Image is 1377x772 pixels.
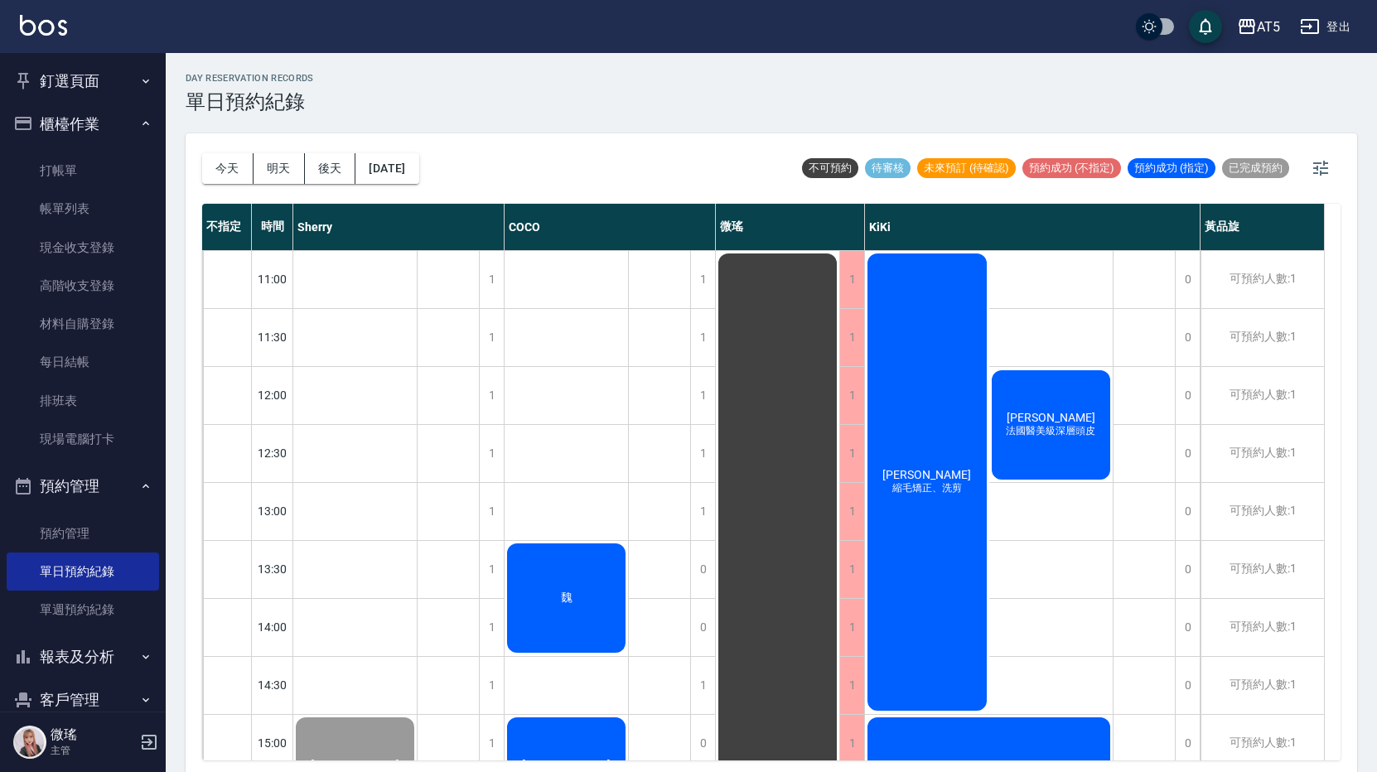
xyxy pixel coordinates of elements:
[690,657,715,714] div: 1
[1175,425,1200,482] div: 0
[13,726,46,759] img: Person
[252,366,293,424] div: 12:00
[690,541,715,598] div: 0
[305,153,356,184] button: 後天
[1201,715,1324,772] div: 可預約人數:1
[1175,715,1200,772] div: 0
[252,656,293,714] div: 14:30
[1003,424,1099,438] span: 法國醫美級深層頭皮
[1128,161,1215,176] span: 預約成功 (指定)
[479,483,504,540] div: 1
[1201,425,1324,482] div: 可預約人數:1
[879,468,974,481] span: [PERSON_NAME]
[7,267,159,305] a: 高階收支登錄
[202,204,252,250] div: 不指定
[558,591,576,606] span: 魏
[839,657,864,714] div: 1
[7,635,159,678] button: 報表及分析
[293,204,505,250] div: Sherry
[7,678,159,721] button: 客戶管理
[1189,10,1222,43] button: save
[839,367,864,424] div: 1
[1175,367,1200,424] div: 0
[1201,483,1324,540] div: 可預約人數:1
[690,599,715,656] div: 0
[690,309,715,366] div: 1
[186,90,314,113] h3: 單日預約紀錄
[479,599,504,656] div: 1
[20,15,67,36] img: Logo
[1175,483,1200,540] div: 0
[252,424,293,482] div: 12:30
[7,552,159,591] a: 單日預約紀錄
[479,657,504,714] div: 1
[865,161,911,176] span: 待審核
[519,758,614,771] span: [PERSON_NAME]
[1222,161,1289,176] span: 已完成預約
[7,229,159,267] a: 現金收支登錄
[7,60,159,103] button: 釘選頁面
[252,714,293,772] div: 15:00
[252,482,293,540] div: 13:00
[716,204,865,250] div: 微瑤
[1175,251,1200,308] div: 0
[690,251,715,308] div: 1
[7,305,159,343] a: 材料自購登錄
[479,425,504,482] div: 1
[479,367,504,424] div: 1
[1175,599,1200,656] div: 0
[7,190,159,228] a: 帳單列表
[1230,10,1287,44] button: AT5
[889,481,965,495] span: 縮毛矯正、洗剪
[355,153,418,184] button: [DATE]
[1201,367,1324,424] div: 可預約人數:1
[690,367,715,424] div: 1
[1175,541,1200,598] div: 0
[1175,309,1200,366] div: 0
[186,73,314,84] h2: day Reservation records
[7,514,159,552] a: 預約管理
[7,382,159,420] a: 排班表
[690,483,715,540] div: 1
[307,758,403,771] span: [PERSON_NAME]
[252,250,293,308] div: 11:00
[865,204,1201,250] div: KiKi
[1257,17,1280,37] div: AT5
[252,204,293,250] div: 時間
[479,251,504,308] div: 1
[7,465,159,508] button: 預約管理
[839,251,864,308] div: 1
[1201,599,1324,656] div: 可預約人數:1
[1201,251,1324,308] div: 可預約人數:1
[7,420,159,458] a: 現場電腦打卡
[839,425,864,482] div: 1
[505,204,716,250] div: COCO
[917,161,1016,176] span: 未來預訂 (待確認)
[252,540,293,598] div: 13:30
[839,715,864,772] div: 1
[479,309,504,366] div: 1
[7,343,159,381] a: 每日結帳
[690,425,715,482] div: 1
[1003,411,1099,424] span: [PERSON_NAME]
[690,715,715,772] div: 0
[7,152,159,190] a: 打帳單
[839,483,864,540] div: 1
[51,743,135,758] p: 主管
[479,715,504,772] div: 1
[252,308,293,366] div: 11:30
[1293,12,1357,42] button: 登出
[1201,657,1324,714] div: 可預約人數:1
[1022,161,1121,176] span: 預約成功 (不指定)
[7,591,159,629] a: 單週預約紀錄
[51,726,135,743] h5: 微瑤
[1175,657,1200,714] div: 0
[1201,541,1324,598] div: 可預約人數:1
[839,309,864,366] div: 1
[839,541,864,598] div: 1
[479,541,504,598] div: 1
[202,153,254,184] button: 今天
[1201,309,1324,366] div: 可預約人數:1
[1201,204,1325,250] div: 黃品旋
[839,599,864,656] div: 1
